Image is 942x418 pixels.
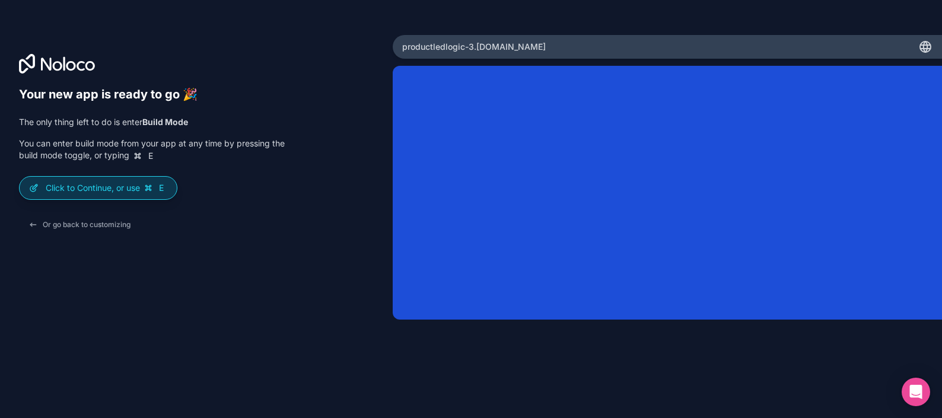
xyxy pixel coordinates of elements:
[146,151,155,161] span: E
[19,87,285,102] h6: Your new app is ready to go 🎉
[393,66,942,320] iframe: App Preview
[902,378,930,406] div: Open Intercom Messenger
[19,214,140,235] button: Or go back to customizing
[402,41,546,53] span: productledlogic-3 .[DOMAIN_NAME]
[142,117,188,127] strong: Build Mode
[46,182,167,194] p: Click to Continue, or use
[19,116,285,128] p: The only thing left to do is enter
[19,138,285,162] p: You can enter build mode from your app at any time by pressing the build mode toggle, or typing
[157,183,166,193] span: E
